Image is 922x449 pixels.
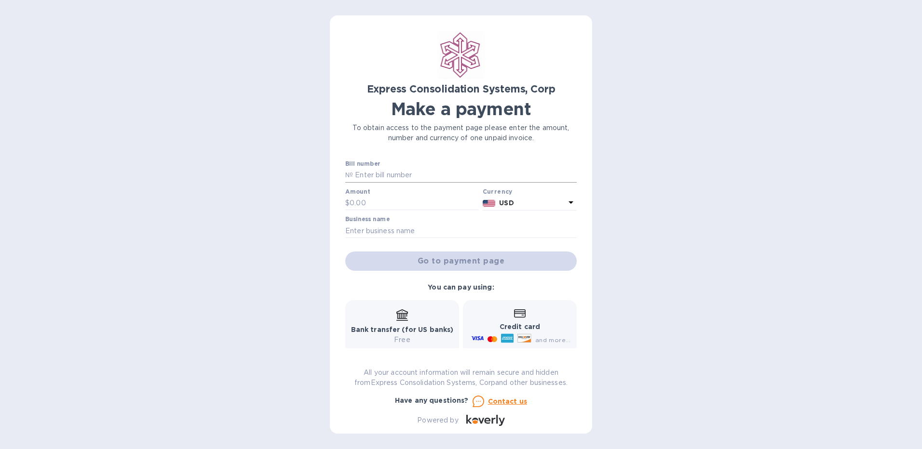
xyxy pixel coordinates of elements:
[367,83,556,95] b: Express Consolidation Systems, Corp
[345,123,577,143] p: To obtain access to the payment page please enter the amount, number and currency of one unpaid i...
[395,396,469,404] b: Have any questions?
[345,198,350,208] p: $
[499,199,514,207] b: USD
[345,161,380,167] label: Bill number
[351,326,454,333] b: Bank transfer (for US banks)
[535,336,570,343] span: and more...
[350,196,479,211] input: 0.00
[483,200,496,207] img: USD
[428,283,494,291] b: You can pay using:
[345,368,577,388] p: All your account information will remain secure and hidden from Express Consolidation Systems, Co...
[345,217,390,223] label: Business name
[345,224,577,238] input: Enter business name
[417,415,458,425] p: Powered by
[353,168,577,183] input: Enter bill number
[483,188,513,195] b: Currency
[500,323,540,330] b: Credit card
[345,189,370,195] label: Amount
[488,397,528,405] u: Contact us
[345,170,353,180] p: №
[345,99,577,119] h1: Make a payment
[351,335,454,345] p: Free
